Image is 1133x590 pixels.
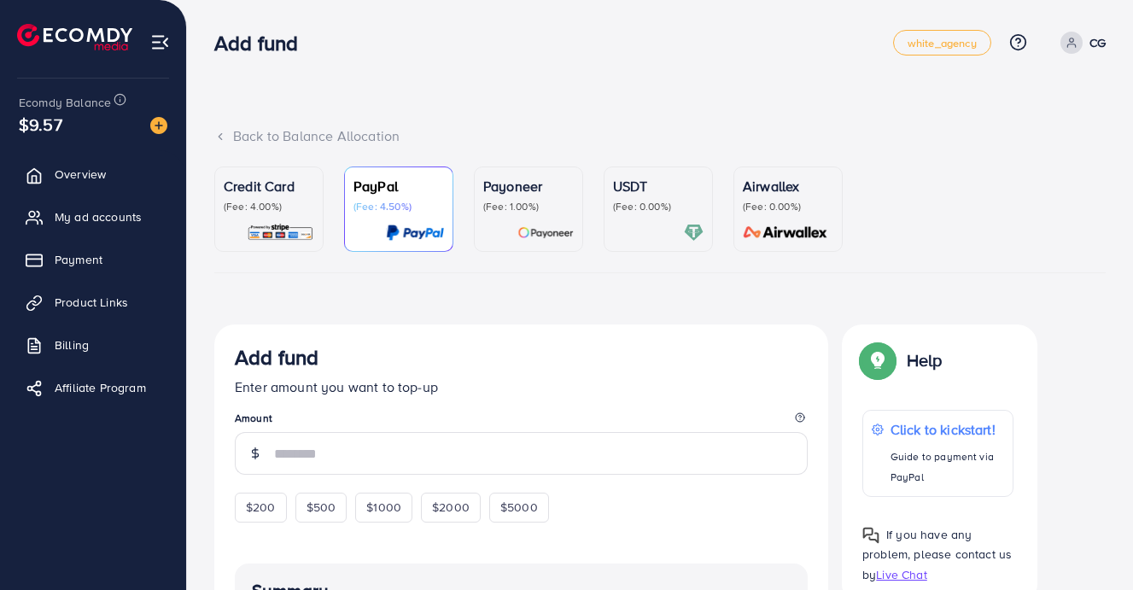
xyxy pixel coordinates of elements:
[235,345,318,370] h3: Add fund
[55,208,142,225] span: My ad accounts
[150,32,170,52] img: menu
[224,176,314,196] p: Credit Card
[862,527,879,544] img: Popup guide
[613,176,704,196] p: USDT
[247,223,314,242] img: card
[353,200,444,213] p: (Fee: 4.50%)
[55,251,102,268] span: Payment
[224,200,314,213] p: (Fee: 4.00%)
[432,499,470,516] span: $2000
[19,112,62,137] span: $9.57
[55,294,128,311] span: Product Links
[13,200,173,234] a: My ad accounts
[500,499,538,516] span: $5000
[1054,32,1106,54] a: CG
[684,223,704,242] img: card
[246,499,276,516] span: $200
[907,350,943,371] p: Help
[738,223,833,242] img: card
[908,38,977,49] span: white_agency
[743,176,833,196] p: Airwallex
[214,126,1106,146] div: Back to Balance Allocation
[891,419,1004,440] p: Click to kickstart!
[17,24,132,50] img: logo
[13,157,173,191] a: Overview
[13,285,173,319] a: Product Links
[893,30,991,55] a: white_agency
[353,176,444,196] p: PayPal
[55,336,89,353] span: Billing
[483,176,574,196] p: Payoneer
[743,200,833,213] p: (Fee: 0.00%)
[862,526,1012,582] span: If you have any problem, please contact us by
[13,371,173,405] a: Affiliate Program
[13,328,173,362] a: Billing
[483,200,574,213] p: (Fee: 1.00%)
[891,447,1004,488] p: Guide to payment via PayPal
[1089,32,1106,53] p: CG
[150,117,167,134] img: image
[235,377,808,397] p: Enter amount you want to top-up
[876,566,926,583] span: Live Chat
[55,166,106,183] span: Overview
[386,223,444,242] img: card
[366,499,401,516] span: $1000
[862,345,893,376] img: Popup guide
[235,411,808,432] legend: Amount
[613,200,704,213] p: (Fee: 0.00%)
[1060,513,1120,577] iframe: Chat
[55,379,146,396] span: Affiliate Program
[13,242,173,277] a: Payment
[517,223,574,242] img: card
[19,94,111,111] span: Ecomdy Balance
[307,499,336,516] span: $500
[214,31,312,55] h3: Add fund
